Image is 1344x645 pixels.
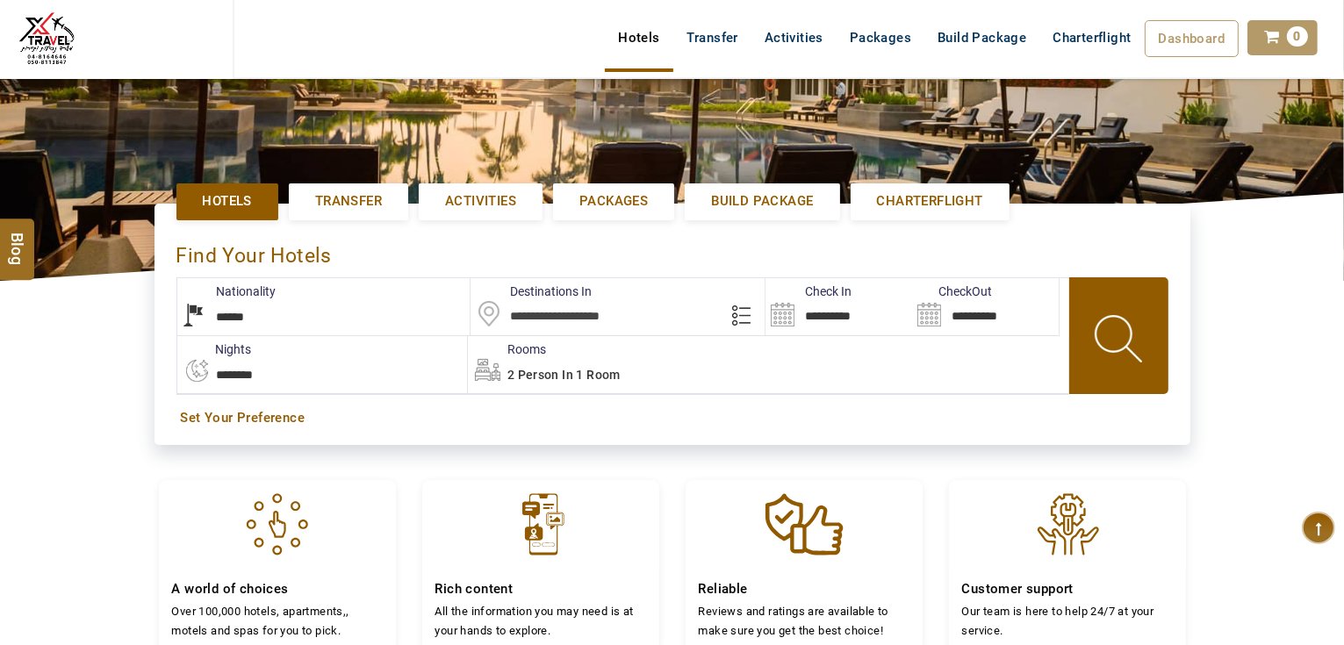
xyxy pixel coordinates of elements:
[711,192,813,211] span: Build Package
[851,183,1010,219] a: Charterflight
[6,232,29,247] span: Blog
[172,602,383,640] p: Over 100,000 hotels, apartments,, motels and spas for you to pick.
[435,602,646,640] p: All the information you may need is at your hands to explore.
[924,20,1039,55] a: Build Package
[837,20,924,55] a: Packages
[673,20,751,55] a: Transfer
[13,7,80,74] img: The Royal Line Holidays
[419,183,543,219] a: Activities
[181,409,1164,427] a: Set Your Preference
[553,183,674,219] a: Packages
[699,581,909,598] h4: Reliable
[699,602,909,640] p: Reviews and ratings are available to make sure you get the best choice!
[877,192,983,211] span: Charterflight
[1287,26,1308,47] span: 0
[765,283,852,300] label: Check In
[1159,31,1225,47] span: Dashboard
[203,192,252,211] span: Hotels
[962,581,1173,598] h4: Customer support
[289,183,408,219] a: Transfer
[912,283,992,300] label: CheckOut
[177,283,277,300] label: Nationality
[1053,30,1131,46] span: Charterflight
[1247,20,1318,55] a: 0
[751,20,837,55] a: Activities
[435,581,646,598] h4: Rich content
[172,581,383,598] h4: A world of choices
[315,192,382,211] span: Transfer
[765,278,912,335] input: Search
[962,602,1173,640] p: Our team is here to help 24/7 at your service.
[471,283,592,300] label: Destinations In
[912,278,1059,335] input: Search
[468,340,546,358] label: Rooms
[176,226,1168,277] div: Find Your Hotels
[579,192,648,211] span: Packages
[176,183,278,219] a: Hotels
[445,192,516,211] span: Activities
[176,340,252,358] label: nights
[685,183,839,219] a: Build Package
[1039,20,1144,55] a: Charterflight
[507,368,621,382] span: 2 Person in 1 Room
[605,20,672,55] a: Hotels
